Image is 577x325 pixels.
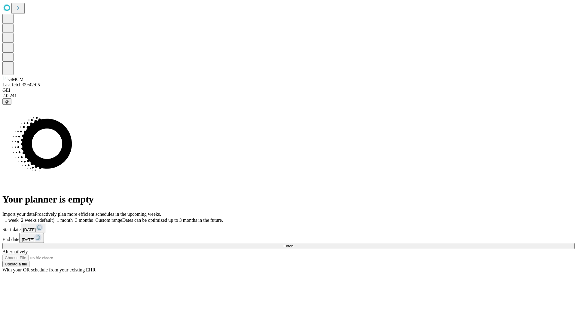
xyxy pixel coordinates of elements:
[5,218,19,223] span: 1 week
[283,244,293,248] span: Fetch
[23,227,36,232] span: [DATE]
[75,218,93,223] span: 3 months
[21,218,54,223] span: 2 weeks (default)
[95,218,122,223] span: Custom range
[2,88,575,93] div: GEI
[122,218,223,223] span: Dates can be optimized up to 3 months in the future.
[2,223,575,233] div: Start date
[2,212,35,217] span: Import your data
[2,194,575,205] h1: Your planner is empty
[57,218,73,223] span: 1 month
[19,233,44,243] button: [DATE]
[2,243,575,249] button: Fetch
[5,99,9,104] span: @
[2,93,575,98] div: 2.0.241
[2,82,40,87] span: Last fetch: 09:42:05
[21,223,45,233] button: [DATE]
[22,237,34,242] span: [DATE]
[2,261,29,267] button: Upload a file
[2,233,575,243] div: End date
[8,77,24,82] span: GMCM
[2,249,28,254] span: Alternatively
[35,212,161,217] span: Proactively plan more efficient schedules in the upcoming weeks.
[2,98,11,105] button: @
[2,267,96,272] span: With your OR schedule from your existing EHR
